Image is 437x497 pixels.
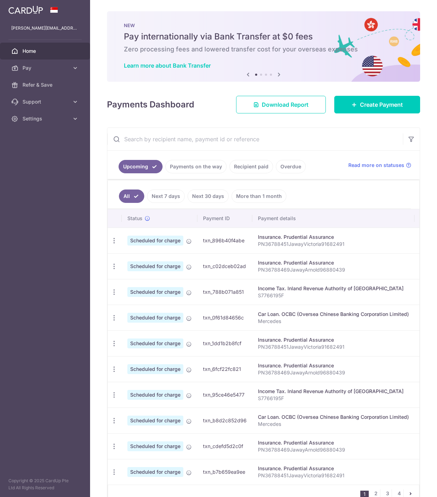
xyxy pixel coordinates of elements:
span: Scheduled for charge [127,261,183,271]
td: txn_c02dceb02ad [197,253,252,279]
span: Home [23,48,69,55]
a: Read more on statuses [348,162,411,169]
span: Pay [23,64,69,72]
input: Search by recipient name, payment id or reference [107,128,403,150]
td: txn_95ce46e5477 [197,382,252,408]
td: txn_0f61d84656c [197,305,252,330]
span: Settings [23,115,69,122]
p: PN36788469JawayArnold96880439 [258,266,409,273]
span: Scheduled for charge [127,390,183,400]
div: Insurance. Prudential Assurance [258,234,409,241]
p: PN36788451JawayVictoria91682491 [258,343,409,350]
div: Insurance. Prudential Assurance [258,362,409,369]
span: Status [127,215,142,222]
span: Scheduled for charge [127,416,183,425]
a: Learn more about Bank Transfer [124,62,211,69]
a: Upcoming [119,160,163,173]
p: S7766195F [258,292,409,299]
a: Next 30 days [188,190,229,203]
th: Payment ID [197,209,252,228]
span: Download Report [262,100,309,109]
span: Read more on statuses [348,162,404,169]
p: NEW [124,23,403,28]
th: Payment details [252,209,414,228]
a: Overdue [276,160,306,173]
td: txn_6fcf22fc821 [197,356,252,382]
div: Insurance. Prudential Assurance [258,259,409,266]
p: [PERSON_NAME][EMAIL_ADDRESS][DOMAIN_NAME] [11,25,79,32]
a: Download Report [236,96,326,113]
span: Refer & Save [23,81,69,88]
p: PN36788469JawayArnold96880439 [258,369,409,376]
td: txn_b8d2c852d96 [197,408,252,433]
iframe: Opens a widget where you can find more information [392,476,430,493]
td: txn_896b40f4abe [197,228,252,253]
a: All [119,190,144,203]
a: More than 1 month [232,190,286,203]
td: txn_1dd1b2b8fcf [197,330,252,356]
p: Mercedes [258,421,409,428]
h5: Pay internationally via Bank Transfer at $0 fees [124,31,403,42]
a: Recipient paid [229,160,273,173]
span: Scheduled for charge [127,313,183,323]
p: PN36788451JawayVictoria91682491 [258,241,409,248]
a: Create Payment [334,96,420,113]
div: Insurance. Prudential Assurance [258,336,409,343]
img: Bank transfer banner [107,11,420,82]
div: Car Loan. OCBC (Oversea Chinese Banking Corporation Limited) [258,414,409,421]
p: Mercedes [258,318,409,325]
p: S7766195F [258,395,409,402]
a: Next 7 days [147,190,185,203]
p: PN36788451JawayVictoria91682491 [258,472,409,479]
div: Income Tax. Inland Revenue Authority of [GEOGRAPHIC_DATA] [258,388,409,395]
div: Income Tax. Inland Revenue Authority of [GEOGRAPHIC_DATA] [258,285,409,292]
td: txn_b7b659ea9ee [197,459,252,485]
div: Insurance. Prudential Assurance [258,439,409,446]
span: Scheduled for charge [127,364,183,374]
span: Scheduled for charge [127,467,183,477]
div: Insurance. Prudential Assurance [258,465,409,472]
span: Scheduled for charge [127,287,183,297]
h6: Zero processing fees and lowered transfer cost for your overseas expenses [124,45,403,54]
p: PN36788469JawayArnold96880439 [258,446,409,453]
h4: Payments Dashboard [107,98,194,111]
span: Support [23,98,69,105]
td: txn_cdefd5d2c0f [197,433,252,459]
img: CardUp [8,6,43,14]
div: Car Loan. OCBC (Oversea Chinese Banking Corporation Limited) [258,311,409,318]
span: Scheduled for charge [127,338,183,348]
span: Create Payment [360,100,403,109]
span: Scheduled for charge [127,236,183,246]
td: txn_788b071a851 [197,279,252,305]
a: Payments on the way [165,160,227,173]
span: Scheduled for charge [127,441,183,451]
